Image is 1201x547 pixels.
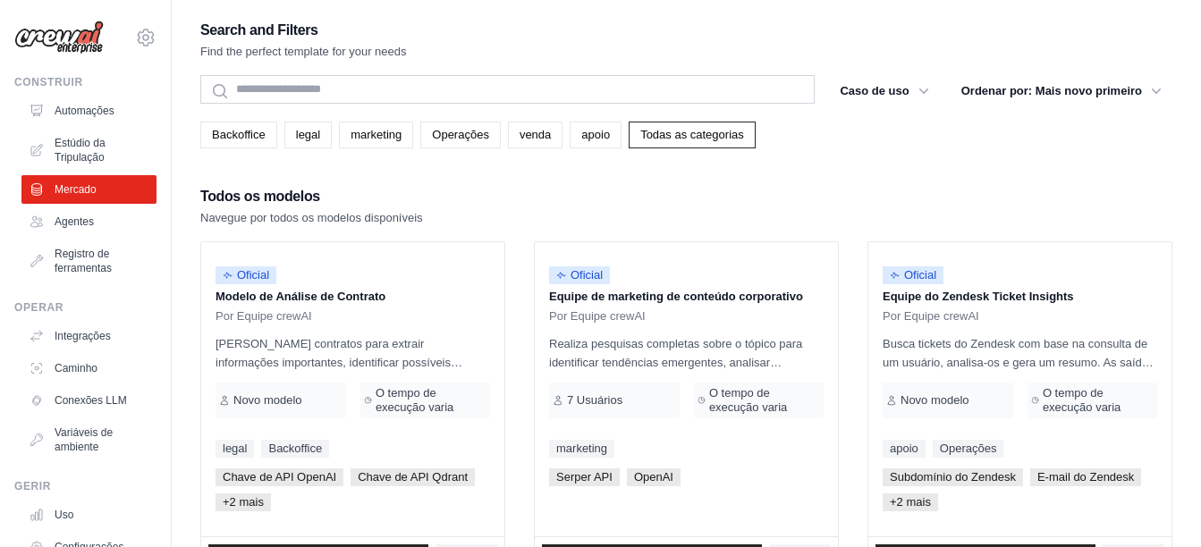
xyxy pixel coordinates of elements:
font: Oficial [904,268,936,282]
a: Registro de ferramentas [21,240,156,282]
font: Agentes [55,215,94,229]
span: Por Equipe crewAI [216,309,312,324]
font: Uso [55,508,73,522]
a: Operações [933,440,1004,458]
a: Estúdio da Tripulação [21,129,156,172]
a: Backoffice [261,440,329,458]
a: Agentes [21,207,156,236]
span: +2 mais [883,493,938,511]
font: Integrações [55,329,111,343]
font: Conexões LLM [55,393,127,408]
span: +2 mais [216,493,271,511]
span: Por Equipe crewAI [883,309,979,324]
a: venda [508,122,562,148]
p: [PERSON_NAME] contratos para extrair informações importantes, identificar possíveis problemas e f... [216,334,490,372]
span: Chave de API Qdrant [351,468,475,486]
p: Navegue por todos os modelos disponíveis [200,209,423,227]
span: E-mail do Zendesk [1030,468,1141,486]
a: Variáveis de ambiente [21,418,156,461]
span: 7 Usuários [567,393,622,408]
h2: Search and Filters [200,18,407,43]
button: Ordenar por: Mais novo primeiro [951,75,1172,107]
span: Chave de API OpenAI [216,468,343,486]
span: OpenAI [627,468,681,486]
span: Novo modelo [233,393,302,408]
a: Caminho [21,354,156,383]
a: Todas as categorias [629,122,756,148]
img: Logo [14,21,104,55]
span: Subdomínio do Zendesk [883,468,1023,486]
a: Operações [420,122,501,148]
p: Equipe de marketing de conteúdo corporativo [549,288,824,306]
font: Mercado [55,182,97,197]
span: O tempo de execução varia [376,386,486,415]
span: O tempo de execução varia [1043,386,1154,415]
a: Automações [21,97,156,125]
h2: Todos os modelos [200,184,423,209]
font: Oficial [571,268,603,282]
span: O tempo de execução varia [709,386,820,415]
a: Integrações [21,322,156,350]
a: apoio [570,122,622,148]
span: Por Equipe crewAI [549,309,646,324]
a: Uso [21,501,156,529]
p: Find the perfect template for your needs [200,43,407,61]
font: Caso de uso [840,82,909,100]
div: Operar [14,300,156,315]
p: Realiza pesquisas completas sobre o tópico para identificar tendências emergentes, analisar estra... [549,334,824,372]
a: Mercado [21,175,156,204]
font: Estúdio da Tripulação [55,136,149,164]
a: legal [284,122,332,148]
span: Novo modelo [901,393,969,408]
div: Gerir [14,479,156,493]
a: legal [216,440,254,458]
p: Modelo de Análise de Contrato [216,288,490,306]
font: Registro de ferramentas [55,247,149,275]
a: marketing [549,440,614,458]
div: Construir [14,75,156,89]
font: Oficial [237,268,269,282]
p: Equipe do Zendesk Ticket Insights [883,288,1157,306]
a: apoio [883,440,926,458]
font: Variáveis de ambiente [55,425,149,454]
button: Caso de uso [829,75,939,107]
a: Backoffice [200,122,277,148]
font: Automações [55,104,114,118]
span: Serper API [549,468,620,486]
a: marketing [339,122,413,148]
p: Busca tickets do Zendesk com base na consulta de um usuário, analisa-os e gera um resumo. As saíd... [883,334,1157,372]
a: Conexões LLM [21,386,156,415]
font: Ordenar por: Mais novo primeiro [961,82,1142,100]
font: Caminho [55,361,97,375]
